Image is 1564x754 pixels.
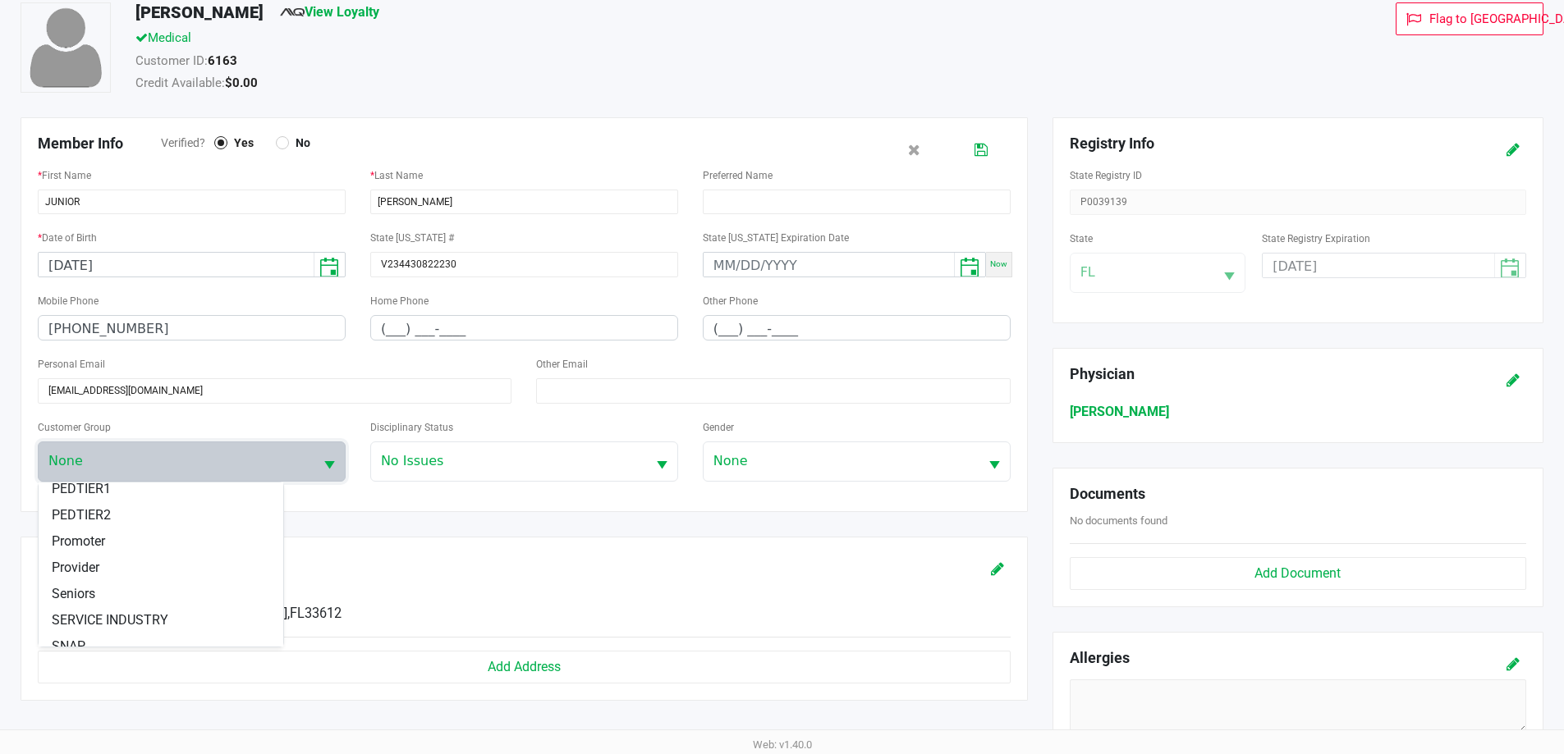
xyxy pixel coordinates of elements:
[370,294,429,308] label: Home Phone
[1254,565,1341,581] span: Add Document
[703,294,758,308] label: Other Phone
[52,505,111,525] span: PEDTIER2
[39,253,314,278] input: MM/DD/YYYY
[488,659,561,674] span: Add Address
[1070,514,1167,527] span: No documents found
[1262,231,1370,246] label: State Registry Expiration
[123,74,1078,97] div: Credit Available:
[646,442,677,481] button: Select
[704,316,1010,341] input: Format: (999) 999-9999
[52,532,105,551] span: Promoter
[52,584,95,604] span: Seniors
[225,75,258,90] strong: $0.00
[370,168,423,183] label: Last Name
[38,168,91,183] label: First Name
[753,738,812,751] span: Web: v1.40.0
[39,316,345,341] input: Format: (999) 999-9999
[703,168,773,183] label: Preferred Name
[536,357,588,372] label: Other Email
[289,135,310,150] span: No
[314,253,345,276] button: Toggle calendar
[704,253,954,278] input: MM/DD/YYYY
[703,231,849,245] label: State [US_STATE] Expiration Date
[38,294,99,308] label: Mobile Phone
[979,442,1010,481] button: Select
[1070,231,1093,246] label: State
[227,135,254,150] span: Yes
[52,558,99,578] span: Provider
[703,420,734,435] label: Gender
[52,610,168,630] span: SERVICE INDUSTRY
[990,260,1007,269] span: Now
[1070,404,1526,419] h6: [PERSON_NAME]
[38,420,111,435] label: Customer Group
[280,4,379,20] a: View Loyalty
[38,231,97,245] label: Date of Birth
[48,451,304,471] span: None
[1070,135,1447,153] h5: Registry Info
[52,637,85,656] span: SNAP
[381,451,636,471] span: No Issues
[38,554,844,572] h5: Delivery Addresses
[135,2,264,22] h5: [PERSON_NAME]
[1070,168,1142,183] label: State Registry ID
[1070,365,1447,383] h5: Physician
[123,29,1078,52] div: Medical
[38,651,1011,683] button: Add Address
[38,357,105,372] label: Personal Email
[38,135,161,153] h5: Member Info
[713,451,969,471] span: None
[161,135,214,152] span: Verified?
[370,231,454,245] label: State [US_STATE] #
[1070,485,1526,503] h5: Documents
[954,253,985,276] button: Toggle calendar
[370,420,453,435] label: Disciplinary Status
[123,52,1078,75] div: Customer ID:
[371,316,677,341] input: Format: (999) 999-9999
[208,53,237,68] strong: 6163
[1070,649,1130,671] h5: Allergies
[1396,2,1543,35] button: Flag to [GEOGRAPHIC_DATA]
[1070,557,1526,590] button: Add Document
[52,479,111,499] span: PEDTIER1
[314,442,345,481] button: Select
